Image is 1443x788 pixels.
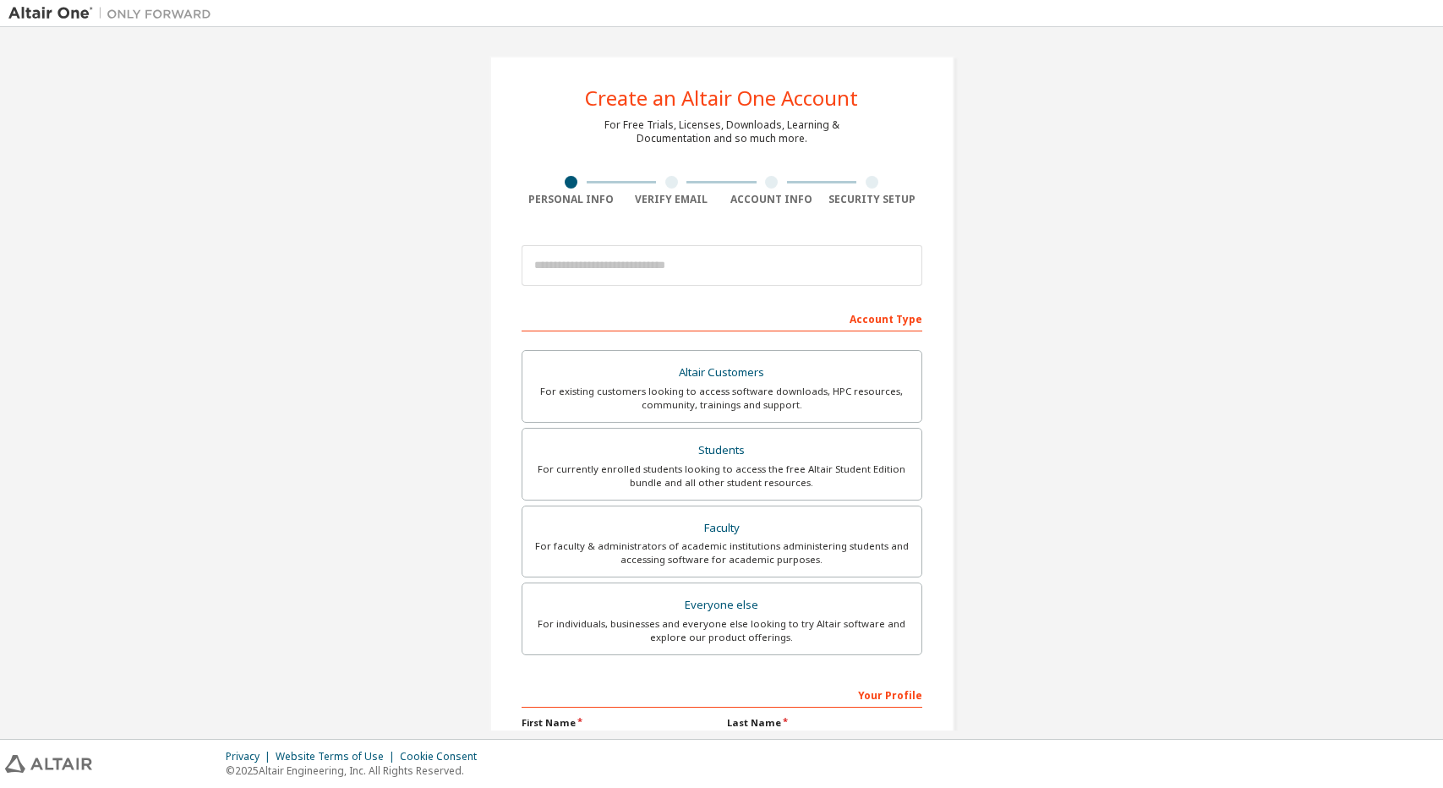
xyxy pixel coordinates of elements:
[5,755,92,773] img: altair_logo.svg
[533,539,911,566] div: For faculty & administrators of academic institutions administering students and accessing softwa...
[522,304,922,331] div: Account Type
[727,716,922,730] label: Last Name
[522,716,717,730] label: First Name
[533,361,911,385] div: Altair Customers
[226,763,487,778] p: © 2025 Altair Engineering, Inc. All Rights Reserved.
[276,750,400,763] div: Website Terms of Use
[533,517,911,540] div: Faculty
[621,193,722,206] div: Verify Email
[533,462,911,490] div: For currently enrolled students looking to access the free Altair Student Edition bundle and all ...
[400,750,487,763] div: Cookie Consent
[604,118,839,145] div: For Free Trials, Licenses, Downloads, Learning & Documentation and so much more.
[533,617,911,644] div: For individuals, businesses and everyone else looking to try Altair software and explore our prod...
[522,193,622,206] div: Personal Info
[585,88,858,108] div: Create an Altair One Account
[533,594,911,617] div: Everyone else
[522,681,922,708] div: Your Profile
[533,439,911,462] div: Students
[533,385,911,412] div: For existing customers looking to access software downloads, HPC resources, community, trainings ...
[226,750,276,763] div: Privacy
[8,5,220,22] img: Altair One
[722,193,823,206] div: Account Info
[822,193,922,206] div: Security Setup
